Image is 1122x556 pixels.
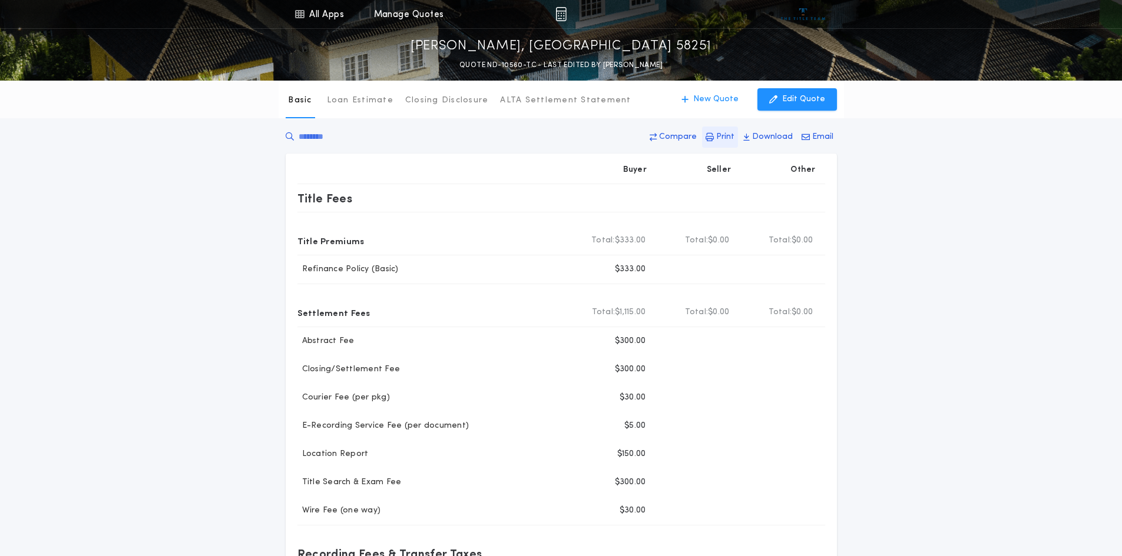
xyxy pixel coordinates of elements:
p: $5.00 [624,420,646,432]
p: Closing/Settlement Fee [297,364,401,375]
img: img [555,7,567,21]
p: $300.00 [615,335,646,347]
b: Total: [769,235,792,247]
span: $0.00 [792,307,813,318]
p: $333.00 [615,264,646,275]
p: Basic [288,95,312,106]
p: Print [716,131,734,143]
p: Settlement Fees [297,303,370,322]
button: Compare [646,126,700,148]
p: $30.00 [620,392,646,404]
span: $0.00 [708,307,729,318]
p: Location Report [297,448,369,460]
p: QUOTE ND-10560-TC - LAST EDITED BY [PERSON_NAME] [459,59,663,71]
p: New Quote [693,94,739,105]
b: Total: [685,235,709,247]
p: $300.00 [615,477,646,488]
p: Title Search & Exam Fee [297,477,402,488]
b: Total: [685,307,709,318]
p: [PERSON_NAME], [GEOGRAPHIC_DATA] 58251 [411,37,711,56]
p: $300.00 [615,364,646,375]
p: ALTA Settlement Statement [500,95,631,106]
p: Seller [707,164,732,176]
b: Total: [769,307,792,318]
span: $333.00 [615,235,646,247]
p: Closing Disclosure [405,95,489,106]
p: Other [790,164,815,176]
button: Download [740,126,796,148]
img: vs-icon [781,8,825,20]
span: $0.00 [792,235,813,247]
p: Edit Quote [782,94,825,105]
p: Abstract Fee [297,335,355,347]
button: Edit Quote [757,88,837,111]
p: Courier Fee (per pkg) [297,392,390,404]
p: E-Recording Service Fee (per document) [297,420,469,432]
p: Buyer [623,164,647,176]
p: $30.00 [620,505,646,517]
span: $0.00 [708,235,729,247]
p: Loan Estimate [327,95,393,106]
b: Total: [592,307,615,318]
span: $1,115.00 [615,307,646,318]
p: Title Fees [297,189,353,208]
p: $150.00 [617,448,646,460]
p: Email [812,131,833,143]
b: Total: [591,235,615,247]
button: Email [798,126,837,148]
button: New Quote [670,88,750,111]
p: Compare [659,131,697,143]
p: Wire Fee (one way) [297,505,381,517]
p: Refinance Policy (Basic) [297,264,399,275]
p: Download [752,131,793,143]
p: Title Premiums [297,231,365,250]
button: Print [702,126,738,148]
